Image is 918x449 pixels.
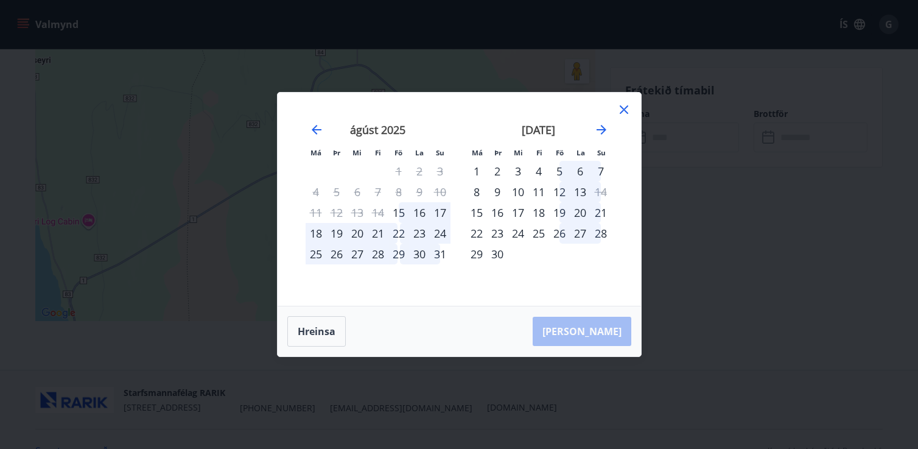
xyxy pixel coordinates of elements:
td: Choose sunnudagur, 31. ágúst 2025 as your check-in date. It’s available. [430,244,450,264]
td: Choose sunnudagur, 24. ágúst 2025 as your check-in date. It’s available. [430,223,450,244]
div: 30 [409,244,430,264]
div: 30 [487,244,508,264]
td: Choose mánudagur, 18. ágúst 2025 as your check-in date. It’s available. [306,223,326,244]
div: 22 [466,223,487,244]
div: 23 [487,223,508,244]
td: Choose laugardagur, 13. september 2025 as your check-in date. It’s available. [570,182,590,202]
td: Choose föstudagur, 15. ágúst 2025 as your check-in date. It’s available. [388,202,409,223]
td: Choose fimmtudagur, 25. september 2025 as your check-in date. It’s available. [528,223,549,244]
td: Choose miðvikudagur, 10. september 2025 as your check-in date. It’s available. [508,182,528,202]
div: 25 [306,244,326,264]
div: 27 [570,223,590,244]
td: Choose mánudagur, 1. september 2025 as your check-in date. It’s available. [466,161,487,182]
td: Choose þriðjudagur, 26. ágúst 2025 as your check-in date. It’s available. [326,244,347,264]
td: Not available. mánudagur, 4. ágúst 2025 [306,182,326,202]
td: Choose þriðjudagur, 16. september 2025 as your check-in date. It’s available. [487,202,508,223]
td: Choose þriðjudagur, 2. september 2025 as your check-in date. It’s available. [487,161,508,182]
td: Choose föstudagur, 29. ágúst 2025 as your check-in date. It’s available. [388,244,409,264]
div: Aðeins innritun í boði [466,202,487,223]
small: Má [310,148,321,157]
td: Choose fimmtudagur, 4. september 2025 as your check-in date. It’s available. [528,161,549,182]
td: Not available. þriðjudagur, 5. ágúst 2025 [326,182,347,202]
div: Calendar [292,107,626,291]
td: Choose þriðjudagur, 23. september 2025 as your check-in date. It’s available. [487,223,508,244]
div: 12 [549,182,570,202]
div: Aðeins innritun í boði [388,202,409,223]
div: 26 [549,223,570,244]
td: Choose laugardagur, 30. ágúst 2025 as your check-in date. It’s available. [409,244,430,264]
td: Not available. sunnudagur, 3. ágúst 2025 [430,161,450,182]
small: Fi [375,148,381,157]
td: Choose þriðjudagur, 19. ágúst 2025 as your check-in date. It’s available. [326,223,347,244]
td: Choose föstudagur, 22. ágúst 2025 as your check-in date. It’s available. [388,223,409,244]
td: Not available. föstudagur, 8. ágúst 2025 [388,182,409,202]
div: 16 [409,202,430,223]
div: 2 [487,161,508,182]
small: La [576,148,585,157]
td: Choose þriðjudagur, 9. september 2025 as your check-in date. It’s available. [487,182,508,202]
div: 28 [368,244,388,264]
div: 10 [508,182,528,202]
div: 27 [347,244,368,264]
td: Choose mánudagur, 25. ágúst 2025 as your check-in date. It’s available. [306,244,326,264]
td: Not available. sunnudagur, 14. september 2025 [590,182,611,202]
td: Choose fimmtudagur, 28. ágúst 2025 as your check-in date. It’s available. [368,244,388,264]
td: Choose laugardagur, 27. september 2025 as your check-in date. It’s available. [570,223,590,244]
div: 9 [487,182,508,202]
div: 7 [590,161,611,182]
div: 6 [570,161,590,182]
div: 18 [306,223,326,244]
td: Choose miðvikudagur, 27. ágúst 2025 as your check-in date. It’s available. [347,244,368,264]
td: Not available. föstudagur, 1. ágúst 2025 [388,161,409,182]
div: 11 [528,182,549,202]
div: 21 [590,202,611,223]
div: 31 [430,244,450,264]
div: 19 [549,202,570,223]
div: 5 [549,161,570,182]
div: 13 [570,182,590,202]
td: Choose föstudagur, 5. september 2025 as your check-in date. It’s available. [549,161,570,182]
small: Þr [333,148,340,157]
div: 8 [466,182,487,202]
td: Choose fimmtudagur, 11. september 2025 as your check-in date. It’s available. [528,182,549,202]
td: Not available. mánudagur, 11. ágúst 2025 [306,202,326,223]
div: 1 [466,161,487,182]
div: Aðeins útritun í boði [590,182,611,202]
td: Choose miðvikudagur, 3. september 2025 as your check-in date. It’s available. [508,161,528,182]
button: Hreinsa [287,316,346,347]
small: Má [472,148,483,157]
small: Su [597,148,606,157]
div: 21 [368,223,388,244]
small: Fi [536,148,542,157]
div: 20 [347,223,368,244]
td: Choose miðvikudagur, 20. ágúst 2025 as your check-in date. It’s available. [347,223,368,244]
td: Choose þriðjudagur, 30. september 2025 as your check-in date. It’s available. [487,244,508,264]
div: Move backward to switch to the previous month. [309,122,324,137]
td: Choose föstudagur, 12. september 2025 as your check-in date. It’s available. [549,182,570,202]
div: Move forward to switch to the next month. [594,122,609,137]
td: Choose miðvikudagur, 17. september 2025 as your check-in date. It’s available. [508,202,528,223]
td: Choose föstudagur, 19. september 2025 as your check-in date. It’s available. [549,202,570,223]
div: 4 [528,161,549,182]
td: Not available. sunnudagur, 10. ágúst 2025 [430,182,450,202]
div: 26 [326,244,347,264]
small: Þr [494,148,502,157]
td: Choose mánudagur, 8. september 2025 as your check-in date. It’s available. [466,182,487,202]
div: 16 [487,202,508,223]
td: Choose mánudagur, 22. september 2025 as your check-in date. It’s available. [466,223,487,244]
small: La [415,148,424,157]
div: 25 [528,223,549,244]
td: Choose mánudagur, 29. september 2025 as your check-in date. It’s available. [466,244,487,264]
td: Choose sunnudagur, 7. september 2025 as your check-in date. It’s available. [590,161,611,182]
td: Choose miðvikudagur, 24. september 2025 as your check-in date. It’s available. [508,223,528,244]
td: Choose laugardagur, 23. ágúst 2025 as your check-in date. It’s available. [409,223,430,244]
div: 20 [570,202,590,223]
td: Choose laugardagur, 16. ágúst 2025 as your check-in date. It’s available. [409,202,430,223]
td: Choose sunnudagur, 21. september 2025 as your check-in date. It’s available. [590,202,611,223]
td: Choose mánudagur, 15. september 2025 as your check-in date. It’s available. [466,202,487,223]
td: Choose föstudagur, 26. september 2025 as your check-in date. It’s available. [549,223,570,244]
div: 19 [326,223,347,244]
small: Mi [514,148,523,157]
td: Choose sunnudagur, 28. september 2025 as your check-in date. It’s available. [590,223,611,244]
small: Su [436,148,444,157]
